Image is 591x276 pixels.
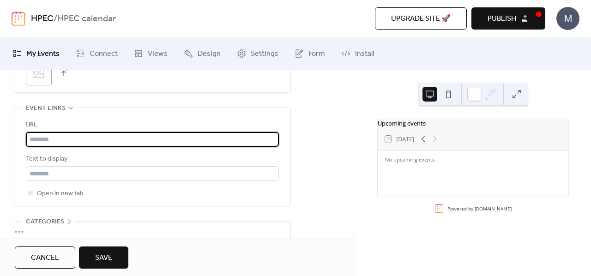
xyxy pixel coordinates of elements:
button: Cancel [15,246,75,269]
a: Install [334,41,381,66]
img: logo [12,11,25,26]
div: ; [26,60,52,85]
button: Save [79,246,128,269]
span: Upgrade site 🚀 [391,13,451,24]
a: Form [288,41,332,66]
a: Connect [69,41,125,66]
span: Settings [251,48,278,60]
span: Open in new tab [37,188,84,199]
span: Form [308,48,325,60]
a: Views [127,41,175,66]
a: Design [177,41,228,66]
div: Powered by [447,205,512,212]
span: Event links [26,103,66,114]
div: URL [26,120,277,131]
div: Upcoming events [378,119,568,128]
button: Publish [471,7,545,30]
a: Settings [230,41,285,66]
span: Publish [488,13,516,24]
span: Connect [90,48,118,60]
div: M [556,7,579,30]
div: Text to display [26,154,277,165]
div: ••• [14,222,290,241]
span: Views [148,48,168,60]
button: Upgrade site 🚀 [375,7,467,30]
a: My Events [6,41,66,66]
span: Save [95,252,112,264]
b: HPEC calendar [57,10,116,28]
b: / [54,10,57,28]
a: HPEC [31,10,54,28]
span: Design [198,48,221,60]
span: Categories [26,216,64,228]
span: My Events [26,48,60,60]
span: Install [355,48,374,60]
div: No upcoming events [385,156,561,164]
span: Cancel [31,252,59,264]
a: [DOMAIN_NAME] [475,205,512,212]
